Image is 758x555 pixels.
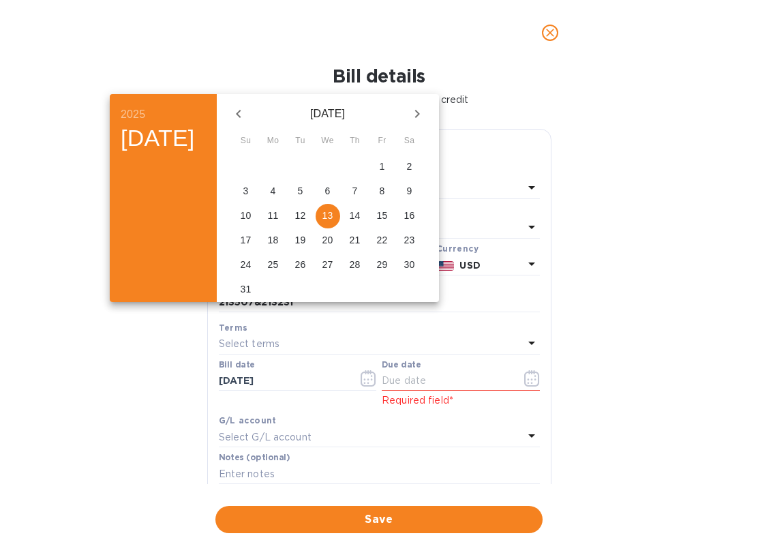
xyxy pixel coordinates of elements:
button: 8 [370,179,395,204]
button: 7 [343,179,367,204]
p: 13 [322,209,333,222]
p: 4 [271,184,276,198]
span: Fr [370,134,395,148]
p: 5 [298,184,303,198]
button: 14 [343,204,367,228]
p: 9 [407,184,412,198]
p: 30 [404,258,415,271]
p: 6 [325,184,331,198]
p: 1 [380,160,385,173]
p: 15 [377,209,388,222]
span: Th [343,134,367,148]
button: 15 [370,204,395,228]
button: [DATE] [121,124,195,153]
span: We [316,134,340,148]
button: 6 [316,179,340,204]
p: 7 [352,184,358,198]
span: Mo [261,134,286,148]
button: 18 [261,228,286,253]
p: 22 [377,233,388,247]
span: Su [234,134,258,148]
button: 12 [288,204,313,228]
button: 19 [288,228,313,253]
button: 20 [316,228,340,253]
button: 28 [343,253,367,277]
button: 16 [397,204,422,228]
p: 24 [241,258,252,271]
p: 2 [407,160,412,173]
button: 9 [397,179,422,204]
button: 2 [397,155,422,179]
p: 10 [241,209,252,222]
button: 4 [261,179,286,204]
button: 2025 [121,105,145,124]
button: 1 [370,155,395,179]
p: 31 [241,282,252,296]
p: 12 [295,209,306,222]
p: 25 [268,258,279,271]
button: 25 [261,253,286,277]
button: 10 [234,204,258,228]
button: 24 [234,253,258,277]
p: 19 [295,233,306,247]
button: 30 [397,253,422,277]
p: 11 [268,209,279,222]
button: 11 [261,204,286,228]
button: 21 [343,228,367,253]
button: 22 [370,228,395,253]
button: 29 [370,253,395,277]
p: 18 [268,233,279,247]
p: 8 [380,184,385,198]
button: 27 [316,253,340,277]
p: 16 [404,209,415,222]
button: 23 [397,228,422,253]
p: 27 [322,258,333,271]
button: 17 [234,228,258,253]
p: 26 [295,258,306,271]
p: 20 [322,233,333,247]
button: 31 [234,277,258,302]
span: Sa [397,134,422,148]
p: 3 [243,184,249,198]
button: 26 [288,253,313,277]
button: 5 [288,179,313,204]
p: 14 [350,209,361,222]
p: 21 [350,233,361,247]
p: 28 [350,258,361,271]
p: 29 [377,258,388,271]
p: [DATE] [255,106,401,122]
span: Tu [288,134,313,148]
button: 13 [316,204,340,228]
p: 17 [241,233,252,247]
p: 23 [404,233,415,247]
button: 3 [234,179,258,204]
